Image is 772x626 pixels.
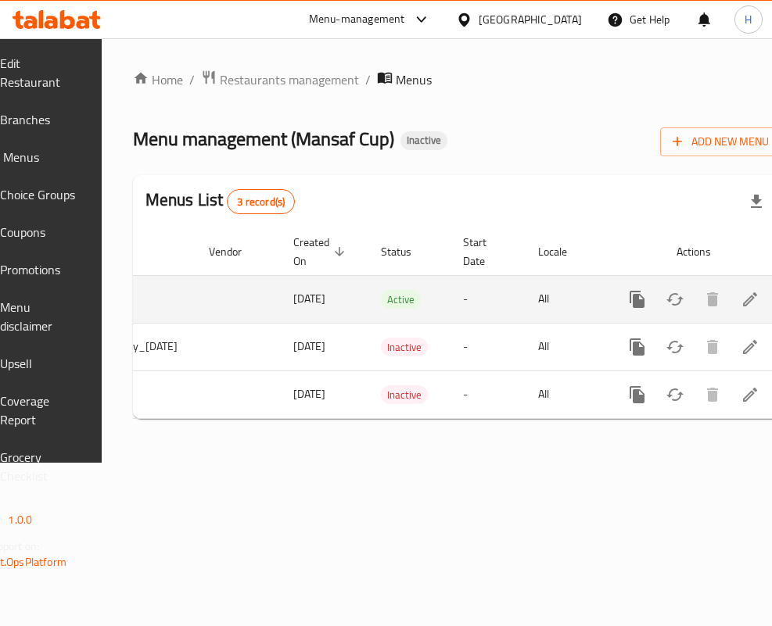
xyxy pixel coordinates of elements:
div: Inactive [381,338,428,356]
button: more [619,281,656,318]
div: Menu-management [309,10,405,29]
span: Active [381,291,421,309]
td: All [526,370,606,418]
td: All [526,275,606,323]
td: - [451,370,526,418]
span: Add New Menu [673,132,769,152]
div: Total records count [227,189,295,214]
button: more [619,376,656,413]
span: Created On [293,233,350,270]
a: View Sections [731,376,769,413]
a: Restaurants management [201,70,359,90]
button: Delete menu [694,328,731,366]
div: [GEOGRAPHIC_DATA] [479,11,582,28]
span: [DATE] [293,288,325,309]
button: Delete menu [694,281,731,318]
a: Home [133,70,183,89]
span: Restaurants management [220,70,359,89]
h2: Menus List [145,188,295,214]
button: Change Status [656,328,694,366]
span: Inactive [400,134,447,147]
li: / [365,70,371,89]
span: Menus [396,70,432,89]
span: 3 record(s) [228,195,294,209]
span: [DATE] [293,336,325,356]
span: Locale [538,242,587,261]
button: Change Status [656,376,694,413]
td: - [451,275,526,323]
span: Inactive [381,338,428,356]
span: [DATE] [293,384,325,404]
li: / [189,70,195,89]
span: 1.0.0 [8,510,32,530]
button: more [619,328,656,366]
td: All [526,323,606,370]
span: Menus [3,148,76,166]
div: Inactive [400,131,447,150]
span: Vendor [209,242,262,261]
span: Status [381,242,432,261]
span: Menu management ( Mansaf Cup ) [133,121,394,156]
span: Start Date [463,233,507,270]
td: - [451,323,526,370]
button: Change Status [656,281,694,318]
span: Inactive [381,386,428,404]
span: H [745,11,752,28]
